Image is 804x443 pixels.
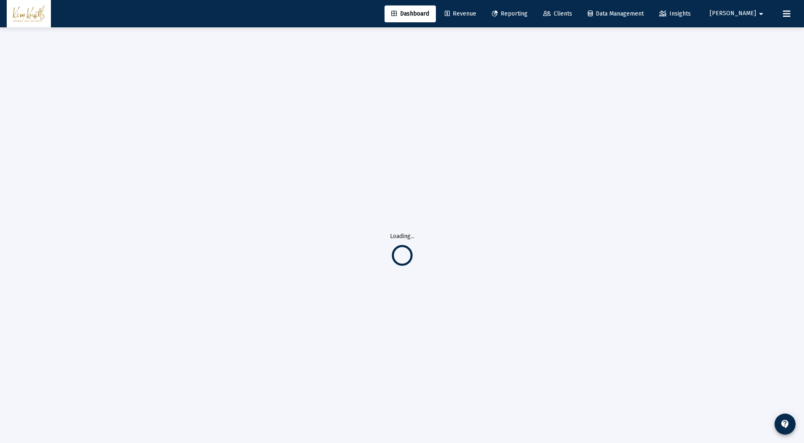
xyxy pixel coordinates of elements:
[780,419,790,429] mat-icon: contact_support
[659,10,691,17] span: Insights
[485,5,534,22] a: Reporting
[385,5,436,22] a: Dashboard
[588,10,644,17] span: Data Management
[756,5,766,22] mat-icon: arrow_drop_down
[445,10,476,17] span: Revenue
[710,10,756,17] span: [PERSON_NAME]
[581,5,650,22] a: Data Management
[536,5,579,22] a: Clients
[543,10,572,17] span: Clients
[653,5,698,22] a: Insights
[13,5,45,22] img: Dashboard
[391,10,429,17] span: Dashboard
[438,5,483,22] a: Revenue
[492,10,528,17] span: Reporting
[700,5,776,22] button: [PERSON_NAME]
